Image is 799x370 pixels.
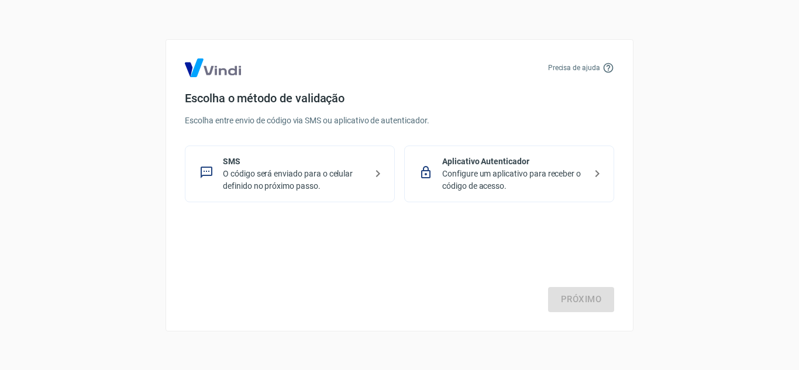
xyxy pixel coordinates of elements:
[223,155,366,168] p: SMS
[223,168,366,192] p: O código será enviado para o celular definido no próximo passo.
[185,115,614,127] p: Escolha entre envio de código via SMS ou aplicativo de autenticador.
[442,155,586,168] p: Aplicativo Autenticador
[185,91,614,105] h4: Escolha o método de validação
[548,63,600,73] p: Precisa de ajuda
[185,146,395,202] div: SMSO código será enviado para o celular definido no próximo passo.
[442,168,586,192] p: Configure um aplicativo para receber o código de acesso.
[404,146,614,202] div: Aplicativo AutenticadorConfigure um aplicativo para receber o código de acesso.
[185,58,241,77] img: Logo Vind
